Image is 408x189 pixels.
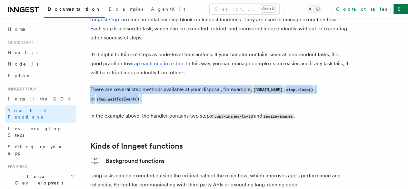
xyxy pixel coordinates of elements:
[5,70,76,81] a: Python
[8,144,63,156] span: Setting up your app
[5,40,33,45] span: Quick start
[332,4,391,14] a: Contact sales
[8,126,62,138] span: Leveraging Steps
[8,61,38,67] span: Node.js
[8,26,26,32] span: Home
[147,2,189,17] a: AgentKit
[213,114,254,119] code: copy-images-to-s3
[8,50,38,55] span: Next.js
[5,93,76,105] a: Install the SDK
[5,141,76,159] a: Setting up your app
[8,73,31,78] span: Python
[261,6,275,12] kbd: Ctrl+K
[210,4,279,14] button: Search...Ctrl+K
[90,156,164,166] a: Background functions
[5,123,76,141] a: Leveraging Steps
[90,85,348,104] p: There are several step methods available at your disposal, for example, , , or .
[5,23,76,35] a: Home
[90,142,183,151] a: Kinds of Inngest functions
[306,5,322,13] button: Toggle dark mode
[285,87,314,93] code: step.sleep()
[5,105,76,123] a: Your first Functions
[8,96,75,101] span: Install the SDK
[105,2,147,17] a: Examples
[5,87,36,92] span: Inngest tour
[5,171,76,189] button: Local Development
[128,60,184,67] a: wrap each one in a step
[90,15,348,42] p: are fundamental building blocks in Inngest functions. They are used to manage execution flow. Eac...
[90,111,348,121] p: In the example above, the handler contains two steps: and .
[95,97,140,102] code: step.waitForEvent()
[262,114,294,119] code: resize-images
[90,16,122,23] a: Inngest steps
[151,6,185,12] span: AgentKit
[5,173,70,186] span: Local Development
[8,108,46,120] span: Your first Functions
[44,2,105,18] a: Documentation
[90,50,348,77] p: It's helpful to think of steps as code-level transactions. If your handler contains several indep...
[5,164,27,169] span: Features
[48,6,101,12] span: Documentation
[109,6,143,12] span: Examples
[5,47,76,58] a: Next.js
[252,87,284,93] code: [DOMAIN_NAME]
[5,58,76,70] a: Node.js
